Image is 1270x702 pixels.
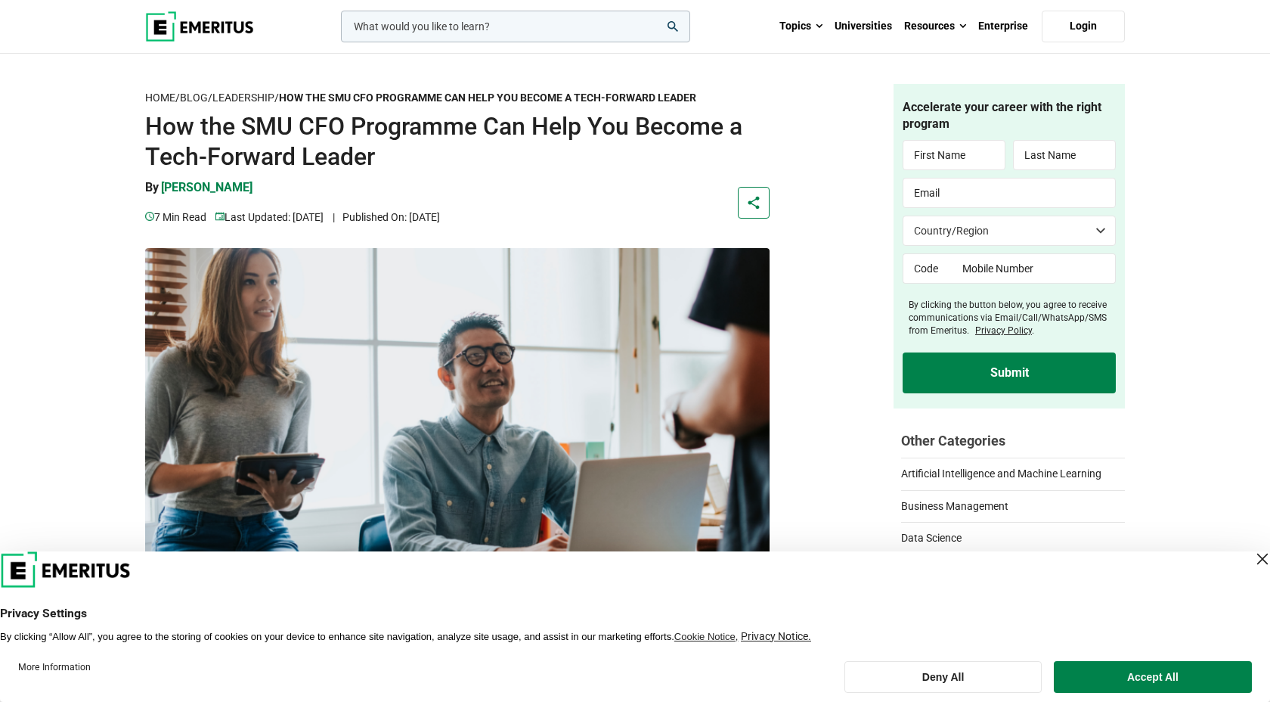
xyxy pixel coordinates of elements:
[333,209,440,225] p: Published On: [DATE]
[161,179,252,196] p: [PERSON_NAME]
[901,458,1125,482] a: Artificial Intelligence and Machine Learning
[903,253,952,284] input: Code
[145,180,159,194] span: By
[145,209,206,225] p: 7 min read
[903,140,1005,170] input: First Name
[901,490,1125,514] a: Business Management
[903,353,1116,393] input: Submit
[341,11,690,42] input: woocommerce-product-search-field-0
[145,92,696,104] span: / / /
[333,211,335,223] span: |
[901,431,1125,450] h2: Other Categories
[215,212,225,221] img: video-views
[145,92,175,104] a: Home
[279,92,696,104] strong: How the SMU CFO Programme Can Help You Become a Tech-Forward Leader
[975,325,1032,336] a: Privacy Policy
[1013,140,1116,170] input: Last Name
[145,212,154,221] img: video-views
[1042,11,1125,42] a: Login
[903,99,1116,133] h4: Accelerate your career with the right program
[145,248,770,575] img: How the SMU CFO Programme Can Help You Become a Tech-Forward Leader | finance leadership | Emeritus
[145,111,770,172] h1: How the SMU CFO Programme Can Help You Become a Tech-Forward Leader
[903,216,1116,246] select: Country
[212,92,274,104] a: Leadership
[161,179,252,208] a: [PERSON_NAME]
[901,522,1125,546] a: Data Science
[952,253,1117,284] input: Mobile Number
[909,299,1116,337] label: By clicking the button below, you agree to receive communications via Email/Call/WhatsApp/SMS fro...
[180,92,208,104] a: Blog
[903,178,1116,208] input: Email
[215,209,324,225] p: Last Updated: [DATE]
